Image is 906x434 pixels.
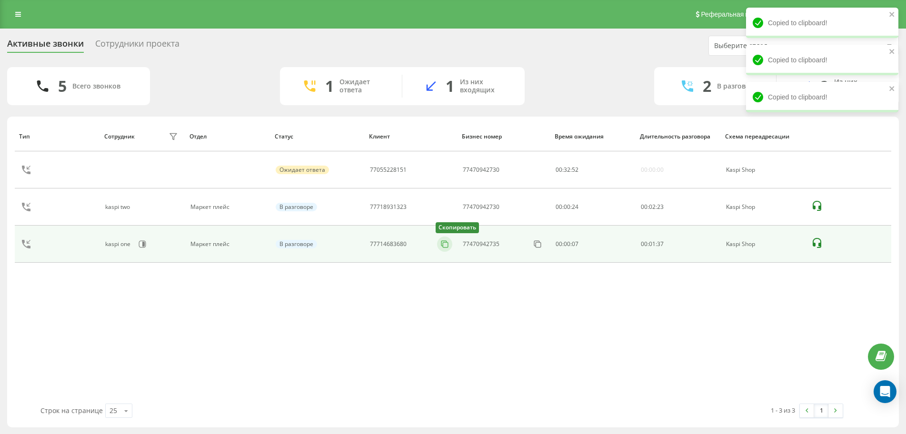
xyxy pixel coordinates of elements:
[725,133,801,140] div: Схема переадресации
[463,167,499,173] div: 77470942730
[190,241,265,247] div: Маркет плейс
[370,241,407,247] div: 77714683680
[649,203,656,211] span: 02
[276,240,317,248] div: В разговоре
[717,82,758,90] div: В разговоре
[703,77,711,95] div: 2
[40,406,103,415] span: Строк на странице
[889,85,896,94] button: close
[771,405,795,415] div: 1 - 3 из 3
[95,39,179,53] div: Сотрудники проекта
[58,77,67,95] div: 5
[556,166,562,174] span: 00
[189,133,266,140] div: Отдел
[436,222,479,233] div: Скопировать
[463,241,499,247] div: 77470942735
[726,241,801,247] div: Kaspi Shop
[7,39,84,53] div: Активные звонки
[276,166,329,174] div: Ожидает ответа
[726,167,801,173] div: Kaspi Shop
[746,8,898,38] div: Copied to clipboard!
[657,203,664,211] span: 23
[889,48,896,57] button: close
[746,45,898,75] div: Copied to clipboard!
[556,204,630,210] div: 00:00:24
[462,133,546,140] div: Бизнес номер
[701,10,779,18] span: Реферальная программа
[446,77,454,95] div: 1
[555,133,631,140] div: Время ожидания
[325,77,334,95] div: 1
[556,241,630,247] div: 00:00:07
[369,133,453,140] div: Клиент
[746,82,898,112] div: Copied to clipboard!
[714,42,828,50] div: Выберите отдел
[72,82,120,90] div: Всего звонков
[276,203,317,211] div: В разговоре
[641,203,647,211] span: 00
[641,240,647,248] span: 00
[649,240,656,248] span: 01
[726,204,801,210] div: Kaspi Shop
[641,241,664,247] div: : :
[657,240,664,248] span: 37
[640,133,716,140] div: Длительность разговора
[564,166,570,174] span: 32
[339,78,388,94] div: Ожидает ответа
[460,78,510,94] div: Из них входящих
[814,404,828,417] a: 1
[190,204,265,210] div: Маркет плейс
[105,204,132,210] div: kaspi two
[463,204,499,210] div: 77470942730
[370,167,407,173] div: 77055228151
[19,133,95,140] div: Тип
[874,380,896,403] div: Open Intercom Messenger
[572,166,578,174] span: 52
[104,133,135,140] div: Сотрудник
[641,204,664,210] div: : :
[556,167,578,173] div: : :
[110,406,117,415] div: 25
[275,133,360,140] div: Статус
[105,241,133,247] div: kaspi one
[370,204,407,210] div: 77718931323
[889,10,896,20] button: close
[641,167,664,173] div: 00:00:00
